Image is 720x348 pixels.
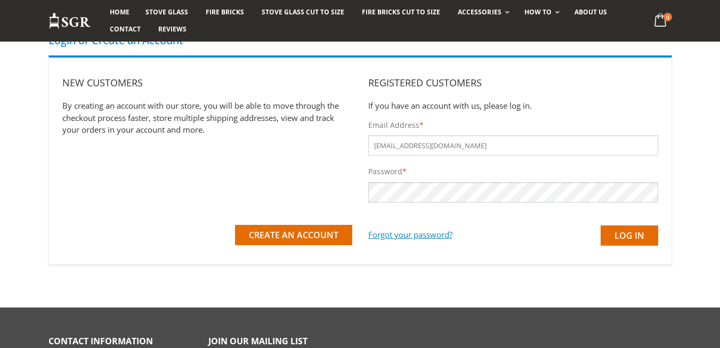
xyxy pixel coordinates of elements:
span: Password [368,166,402,176]
h2: New Customers [62,76,352,89]
span: Stove Glass Cut To Size [262,7,344,17]
a: 0 [650,11,672,31]
a: Stove Glass [137,4,196,21]
span: How To [524,7,552,17]
a: Home [102,4,137,21]
a: Contact [102,21,149,38]
span: Reviews [158,25,187,34]
a: About us [567,4,615,21]
a: Fire Bricks Cut To Size [354,4,448,21]
span: Create an Account [249,229,338,241]
h2: Registered Customers [368,76,658,89]
a: Fire Bricks [198,4,252,21]
span: 0 [664,13,672,21]
a: Reviews [150,21,195,38]
img: Stove Glass Replacement [48,12,91,30]
span: Join our mailing list [208,335,308,347]
input: Log in [601,225,658,246]
span: About us [575,7,607,17]
p: If you have an account with us, please log in. [368,100,658,112]
p: By creating an account with our store, you will be able to move through the checkout process fast... [62,100,352,136]
a: How To [516,4,565,21]
span: Fire Bricks [206,7,244,17]
span: Accessories [458,7,501,17]
a: Accessories [450,4,514,21]
span: Email Address [368,120,419,130]
span: Home [110,7,130,17]
button: Create an Account [235,225,352,245]
span: Fire Bricks Cut To Size [362,7,440,17]
a: Forgot your password? [368,225,452,244]
span: Contact [110,25,141,34]
span: Stove Glass [145,7,188,17]
span: Contact Information [48,335,153,347]
a: Stove Glass Cut To Size [254,4,352,21]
